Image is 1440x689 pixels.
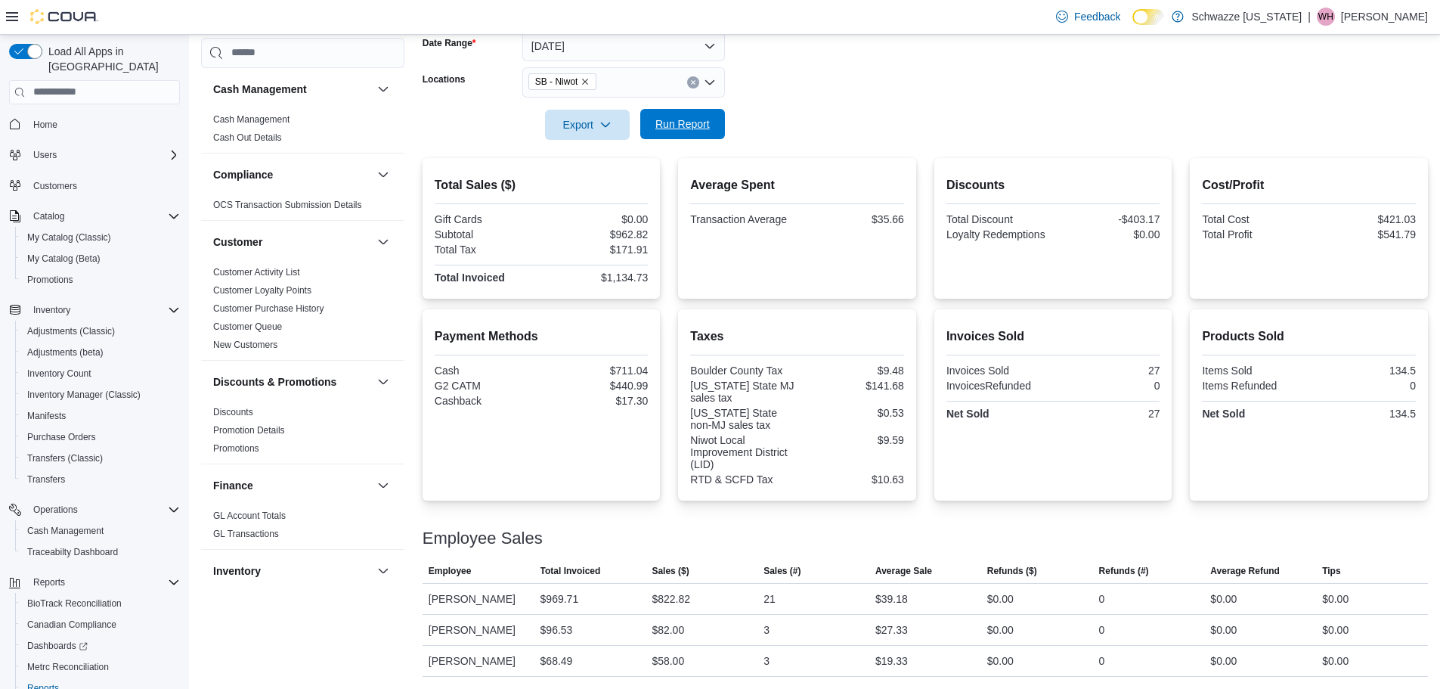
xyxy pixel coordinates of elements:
div: Cash Management [201,110,404,153]
div: -$403.17 [1056,213,1160,225]
button: Users [3,144,186,166]
a: Home [27,116,63,134]
a: Cash Management [213,114,290,125]
span: Adjustments (Classic) [27,325,115,337]
span: Operations [27,501,180,519]
div: $0.00 [1322,652,1349,670]
span: Traceabilty Dashboard [27,546,118,558]
button: Inventory Count [15,363,186,384]
a: Traceabilty Dashboard [21,543,124,561]
h3: Discounts & Promotions [213,374,336,390]
div: $0.00 [1322,590,1349,608]
strong: Net Sold [946,408,989,420]
button: Compliance [213,167,371,182]
div: $141.68 [801,380,904,392]
span: SB - Niwot [528,73,597,90]
div: InvoicesRefunded [946,380,1050,392]
div: Items Sold [1202,365,1305,377]
a: Promotions [21,271,79,289]
span: Adjustments (beta) [27,346,104,358]
div: Transaction Average [690,213,794,225]
div: 0 [1056,380,1160,392]
h3: Inventory [213,563,261,579]
span: Export [554,110,621,140]
span: Manifests [21,407,180,425]
div: 134.5 [1312,365,1416,377]
a: BioTrack Reconciliation [21,594,128,613]
a: Cash Management [21,522,110,540]
h3: Finance [213,478,253,493]
div: $969.71 [540,590,579,608]
div: Invoices Sold [946,365,1050,377]
span: Operations [33,504,78,516]
div: $962.82 [544,228,648,241]
span: Purchase Orders [27,431,96,443]
div: $0.53 [801,407,904,419]
button: Inventory [374,562,392,580]
h3: Cash Management [213,82,307,97]
div: $19.33 [875,652,908,670]
div: Customer [201,263,404,360]
div: $440.99 [544,380,648,392]
label: Date Range [423,37,476,49]
div: 0 [1312,380,1416,392]
div: $68.49 [540,652,573,670]
h2: Total Sales ($) [435,176,649,194]
button: Customers [3,175,186,197]
a: Customers [27,177,83,195]
div: Discounts & Promotions [201,403,404,464]
a: Transfers (Classic) [21,449,109,467]
button: Inventory [3,299,186,321]
button: Discounts & Promotions [213,374,371,390]
span: Reports [27,573,180,591]
div: $541.79 [1312,228,1416,241]
button: Customer [213,234,371,250]
button: Adjustments (Classic) [15,321,186,342]
span: BioTrack Reconciliation [21,594,180,613]
div: $0.00 [987,621,1014,639]
div: Gift Cards [435,213,538,225]
button: Open list of options [704,76,716,88]
div: 0 [1099,621,1105,639]
span: Inventory Count [27,368,91,380]
div: $0.00 [1210,590,1237,608]
span: Customer Activity List [213,266,300,278]
button: Operations [3,499,186,520]
div: $0.00 [1210,652,1237,670]
button: Remove SB - Niwot from selection in this group [581,77,590,86]
div: $171.91 [544,244,648,256]
div: Cashback [435,395,538,407]
span: Transfers [21,470,180,489]
span: Catalog [27,207,180,225]
button: Export [545,110,630,140]
p: | [1308,8,1311,26]
span: My Catalog (Beta) [27,253,101,265]
span: Promotions [27,274,73,286]
a: GL Account Totals [213,511,286,521]
span: Home [27,115,180,134]
span: Canadian Compliance [27,619,116,631]
button: [DATE] [522,31,725,61]
a: Dashboards [15,635,186,656]
a: My Catalog (Classic) [21,228,117,247]
span: Customers [27,176,180,195]
h3: Customer [213,234,262,250]
span: Metrc Reconciliation [27,661,109,673]
button: Promotions [15,269,186,290]
a: Inventory Count [21,365,98,383]
span: BioTrack Reconciliation [27,597,122,610]
span: WH [1318,8,1333,26]
span: Transfers (Classic) [27,452,103,464]
span: Traceabilty Dashboard [21,543,180,561]
a: Adjustments (Classic) [21,322,121,340]
span: Catalog [33,210,64,222]
div: Items Refunded [1202,380,1305,392]
div: Compliance [201,196,404,220]
span: Customer Purchase History [213,303,324,315]
h2: Taxes [690,327,904,346]
button: Inventory [213,563,371,579]
button: Run Report [640,109,725,139]
div: [US_STATE] State MJ sales tax [690,380,794,404]
a: Inventory Manager (Classic) [21,386,147,404]
h2: Discounts [946,176,1160,194]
